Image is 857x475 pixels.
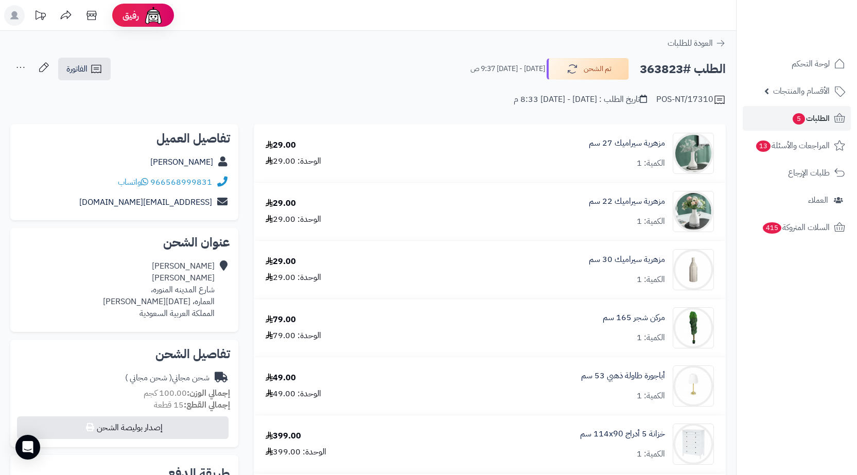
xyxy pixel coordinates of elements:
div: تاريخ الطلب : [DATE] - [DATE] 8:33 م [514,94,647,105]
div: الوحدة: 399.00 [266,446,326,458]
div: الوحدة: 29.00 [266,155,321,167]
span: السلات المتروكة [762,220,830,235]
div: الكمية: 1 [637,274,665,286]
a: مزهرية سيراميك 27 سم [589,137,665,149]
span: 5 [793,113,805,125]
small: 100.00 كجم [144,387,230,399]
span: المراجعات والأسئلة [755,138,830,153]
a: مركن شجر 165 سم [603,312,665,324]
a: واتساب [118,176,148,188]
a: المراجعات والأسئلة13 [743,133,851,158]
h2: تفاصيل الشحن [19,348,230,360]
a: مزهرية سيراميك 22 سم [589,196,665,207]
a: تحديثات المنصة [27,5,53,28]
a: [PERSON_NAME] [150,156,213,168]
img: 1707639249-220202011035-90x90.jpg [673,365,713,407]
div: شحن مجاني [125,372,209,384]
div: الكمية: 1 [637,216,665,227]
a: 966568999831 [150,176,212,188]
img: 1707928170-110115010039-90x90.jpg [673,424,713,465]
img: logo-2.png [787,29,847,50]
a: الفاتورة [58,58,111,80]
a: لوحة التحكم [743,51,851,76]
img: ai-face.png [143,5,164,26]
a: الطلبات5 [743,106,851,131]
div: 79.00 [266,314,296,326]
div: الوحدة: 29.00 [266,272,321,284]
img: 1663662465-56-90x90.jpg [673,191,713,232]
div: 29.00 [266,139,296,151]
button: إصدار بوليصة الشحن [17,416,229,439]
div: 49.00 [266,372,296,384]
span: الأقسام والمنتجات [773,84,830,98]
div: POS-NT/17310 [656,94,726,106]
div: Open Intercom Messenger [15,435,40,460]
span: ( شحن مجاني ) [125,372,172,384]
span: 13 [756,140,771,152]
a: خزانة 5 أدراج 114x90 سم‏ [580,428,665,440]
span: الطلبات [792,111,830,126]
div: [PERSON_NAME] [PERSON_NAME] شارع المدينه المنوره، العماره، [DATE][PERSON_NAME] المملكة العربية ال... [103,260,215,319]
span: العودة للطلبات [668,37,713,49]
div: الكمية: 1 [637,332,665,344]
span: لوحة التحكم [792,57,830,71]
img: 1695627312-5234523453-90x90.jpg [673,307,713,348]
div: 29.00 [266,198,296,209]
a: العودة للطلبات [668,37,726,49]
span: 415 [763,222,781,234]
img: 1663857759-110306010363-90x90.png [673,249,713,290]
a: مزهرية سيراميك 30 سم [589,254,665,266]
div: الوحدة: 49.00 [266,388,321,400]
div: الوحدة: 79.00 [266,330,321,342]
span: رفيق [123,9,139,22]
a: [EMAIL_ADDRESS][DOMAIN_NAME] [79,196,212,208]
h2: الطلب #363823 [640,59,726,80]
div: الكمية: 1 [637,448,665,460]
span: طلبات الإرجاع [788,166,830,180]
strong: إجمالي القطع: [184,399,230,411]
small: 15 قطعة [154,399,230,411]
div: الكمية: 1 [637,157,665,169]
h2: عنوان الشحن [19,236,230,249]
button: تم الشحن [547,58,629,80]
div: الكمية: 1 [637,390,665,402]
h2: تفاصيل العميل [19,132,230,145]
span: الفاتورة [66,63,88,75]
a: السلات المتروكة415 [743,215,851,240]
a: طلبات الإرجاع [743,161,851,185]
a: أباجورة طاولة ذهبي 53 سم [581,370,665,382]
div: 399.00 [266,430,301,442]
a: العملاء [743,188,851,213]
small: [DATE] - [DATE] 9:37 ص [470,64,545,74]
strong: إجمالي الوزن: [187,387,230,399]
div: 29.00 [266,256,296,268]
img: 1663662276-55-90x90.jpg [673,133,713,174]
div: الوحدة: 29.00 [266,214,321,225]
span: العملاء [808,193,828,207]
